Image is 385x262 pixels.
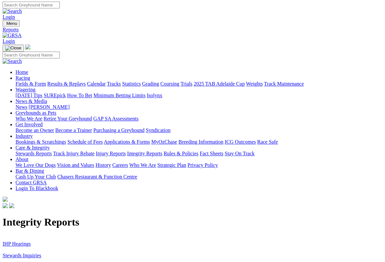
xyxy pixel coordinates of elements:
[47,81,86,86] a: Results & Replays
[16,104,382,110] div: News & Media
[16,180,47,185] a: Contact GRSA
[6,21,17,26] span: Menu
[16,133,33,139] a: Industry
[3,2,60,8] input: Search
[129,162,156,168] a: Who We Are
[16,116,42,121] a: Who We Are
[187,162,218,168] a: Privacy Policy
[200,151,223,156] a: Fact Sheets
[225,139,256,145] a: ICG Outcomes
[16,93,382,98] div: Wagering
[16,168,44,174] a: Bar & Dining
[180,81,192,86] a: Trials
[122,81,141,86] a: Statistics
[3,253,41,258] a: Stewards Inquiries
[16,145,50,150] a: Care & Integrity
[67,93,92,98] a: How To Bet
[93,127,144,133] a: Purchasing a Greyhound
[142,81,159,86] a: Grading
[9,203,14,208] img: twitter.svg
[3,27,382,33] a: Reports
[164,151,198,156] a: Rules & Policies
[3,58,22,64] img: Search
[112,162,128,168] a: Careers
[225,151,254,156] a: Stay On Track
[16,151,382,156] div: Care & Integrity
[16,127,382,133] div: Get Involved
[3,14,15,20] a: Login
[93,116,139,121] a: GAP SA Assessments
[16,156,28,162] a: About
[107,81,121,86] a: Tracks
[44,116,92,121] a: Retire Your Greyhound
[16,174,382,180] div: Bar & Dining
[16,139,66,145] a: Bookings & Scratchings
[16,174,56,179] a: Cash Up Your Club
[96,151,126,156] a: Injury Reports
[16,127,54,133] a: Become an Owner
[3,216,382,228] h1: Integrity Reports
[16,162,56,168] a: We Love Our Dogs
[151,139,177,145] a: MyOzChase
[16,151,52,156] a: Stewards Reports
[16,162,382,168] div: About
[147,93,162,98] a: Isolynx
[3,196,8,202] img: logo-grsa-white.png
[264,81,304,86] a: Track Maintenance
[53,151,94,156] a: Track Injury Rebate
[16,98,47,104] a: News & Media
[246,81,263,86] a: Weights
[5,45,21,51] img: Close
[57,162,94,168] a: Vision and Values
[16,186,58,191] a: Login To Blackbook
[3,52,60,58] input: Search
[3,8,22,14] img: Search
[16,81,382,87] div: Racing
[16,81,46,86] a: Fields & Form
[16,122,43,127] a: Get Involved
[25,44,30,49] img: logo-grsa-white.png
[55,127,92,133] a: Become a Trainer
[57,174,137,179] a: Chasers Restaurant & Function Centre
[104,139,150,145] a: Applications & Forms
[257,139,278,145] a: Race Safe
[3,203,8,208] img: facebook.svg
[16,139,382,145] div: Industry
[157,162,186,168] a: Strategic Plan
[93,93,145,98] a: Minimum Betting Limits
[127,151,162,156] a: Integrity Reports
[3,33,22,38] img: GRSA
[16,110,56,116] a: Greyhounds as Pets
[44,93,66,98] a: SUREpick
[16,87,36,92] a: Wagering
[178,139,223,145] a: Breeding Information
[28,104,70,110] a: [PERSON_NAME]
[16,69,28,75] a: Home
[16,93,42,98] a: [DATE] Tips
[87,81,106,86] a: Calendar
[67,139,102,145] a: Schedule of Fees
[160,81,179,86] a: Coursing
[3,38,15,44] a: Login
[3,241,31,247] a: IHP Hearings
[3,45,24,52] button: Toggle navigation
[16,116,382,122] div: Greyhounds as Pets
[146,127,170,133] a: Syndication
[3,20,20,27] button: Toggle navigation
[95,162,111,168] a: History
[16,104,27,110] a: News
[194,81,245,86] a: 2025 TAB Adelaide Cup
[16,75,30,81] a: Racing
